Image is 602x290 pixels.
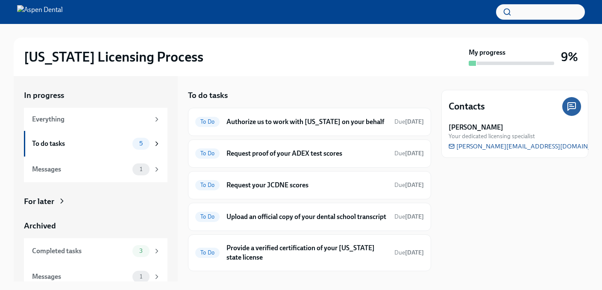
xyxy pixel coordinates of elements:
span: To Do [195,118,220,125]
a: To do tasks5 [24,131,167,157]
strong: [DATE] [405,181,424,189]
span: 1 [135,273,147,280]
h6: Request your JCDNE scores [226,181,388,190]
span: To Do [195,249,220,256]
div: Messages [32,165,129,174]
div: Everything [32,115,150,124]
h4: Contacts [449,100,485,113]
a: Messages1 [24,264,167,290]
strong: [DATE] [405,118,424,125]
span: September 3rd, 2025 10:00 [394,149,424,157]
span: 5 [134,140,148,147]
span: 1 [135,166,147,172]
a: To DoAuthorize us to work with [US_STATE] on your behalfDue[DATE] [195,115,424,129]
span: September 12th, 2025 10:00 [394,118,424,126]
a: To DoRequest proof of your ADEX test scoresDue[DATE] [195,147,424,160]
span: Your dedicated licensing specialist [449,132,535,140]
div: Completed tasks [32,246,129,256]
span: Due [394,249,424,256]
h6: Authorize us to work with [US_STATE] on your behalf [226,117,388,127]
div: To do tasks [32,139,129,148]
h6: Request proof of your ADEX test scores [226,149,388,158]
a: Messages1 [24,157,167,182]
strong: [PERSON_NAME] [449,123,503,132]
span: To Do [195,213,220,220]
a: In progress [24,90,167,101]
a: Completed tasks3 [24,238,167,264]
strong: [DATE] [405,213,424,220]
span: To Do [195,150,220,157]
a: To DoRequest your JCDNE scoresDue[DATE] [195,178,424,192]
span: September 3rd, 2025 10:00 [394,181,424,189]
h6: Provide a verified certification of your [US_STATE] state license [226,243,388,262]
h6: Upload an official copy of your dental school transcript [226,212,388,222]
a: Archived [24,220,167,231]
div: For later [24,196,54,207]
img: Aspen Dental [17,5,63,19]
h5: To do tasks [188,90,228,101]
span: To Do [195,182,220,188]
span: Due [394,150,424,157]
span: Due [394,181,424,189]
a: Everything [24,108,167,131]
span: 3 [134,248,148,254]
strong: [DATE] [405,249,424,256]
span: Due [394,118,424,125]
strong: [DATE] [405,150,424,157]
strong: My progress [469,48,505,57]
a: To DoProvide a verified certification of your [US_STATE] state licenseDue[DATE] [195,242,424,264]
div: Messages [32,272,129,281]
a: For later [24,196,167,207]
h3: 9% [561,49,578,65]
h2: [US_STATE] Licensing Process [24,48,203,65]
a: To DoUpload an official copy of your dental school transcriptDue[DATE] [195,210,424,224]
span: Due [394,213,424,220]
